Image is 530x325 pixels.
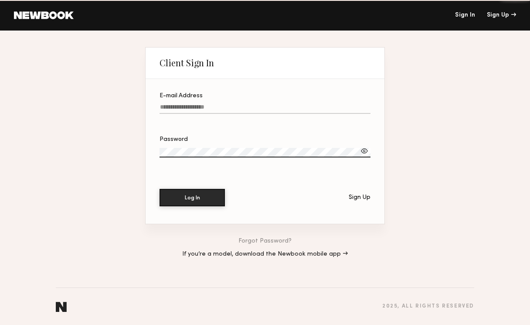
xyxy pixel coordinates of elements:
[160,93,370,99] div: E-mail Address
[160,137,370,143] div: Password
[382,304,474,309] div: 2025 , all rights reserved
[160,104,370,114] input: E-mail Address
[349,195,370,201] div: Sign Up
[487,12,516,18] div: Sign Up
[160,189,225,206] button: Log In
[182,251,348,257] a: If you’re a model, download the Newbook mobile app →
[160,58,214,68] div: Client Sign In
[160,148,370,157] input: Password
[238,238,292,244] a: Forgot Password?
[455,12,475,18] a: Sign In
